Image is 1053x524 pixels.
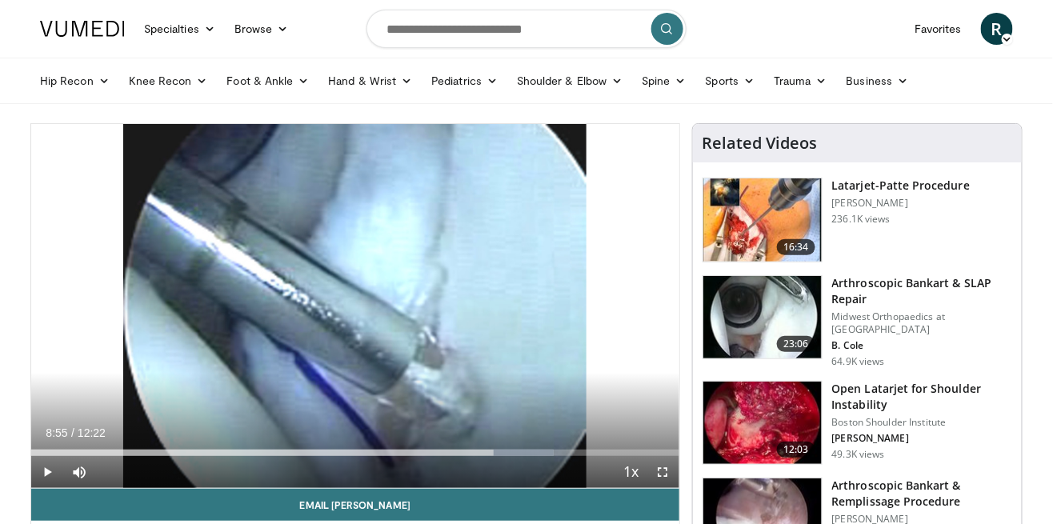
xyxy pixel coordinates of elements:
[832,178,970,194] h3: Latarjet-Patte Procedure
[63,456,95,488] button: Mute
[777,442,815,458] span: 12:03
[703,382,822,465] img: 944938_3.png.150x105_q85_crop-smart_upscale.jpg
[832,381,1012,413] h3: Open Latarjet for Shoulder Instability
[777,336,815,352] span: 23:06
[832,432,1012,445] p: [PERSON_NAME]
[366,10,687,48] input: Search topics, interventions
[764,65,837,97] a: Trauma
[703,178,822,262] img: 617583_3.png.150x105_q85_crop-smart_upscale.jpg
[119,65,218,97] a: Knee Recon
[647,456,679,488] button: Fullscreen
[832,213,891,226] p: 236.1K views
[46,426,67,439] span: 8:55
[981,13,1013,45] a: R
[632,65,695,97] a: Spine
[905,13,971,45] a: Favorites
[31,456,63,488] button: Play
[31,450,679,456] div: Progress Bar
[832,448,885,461] p: 49.3K views
[134,13,225,45] a: Specialties
[218,65,319,97] a: Foot & Ankle
[832,275,1012,307] h3: Arthroscopic Bankart & SLAP Repair
[832,478,1012,510] h3: Arthroscopic Bankart & Remplissage Procedure
[832,355,885,368] p: 64.9K views
[703,276,822,359] img: cole_0_3.png.150x105_q85_crop-smart_upscale.jpg
[837,65,919,97] a: Business
[777,239,815,255] span: 16:34
[703,134,818,153] h4: Related Videos
[40,21,125,37] img: VuMedi Logo
[31,124,679,489] video-js: Video Player
[615,456,647,488] button: Playback Rate
[832,197,970,210] p: [PERSON_NAME]
[31,489,679,521] a: Email [PERSON_NAME]
[30,65,119,97] a: Hip Recon
[318,65,422,97] a: Hand & Wrist
[507,65,632,97] a: Shoulder & Elbow
[422,65,507,97] a: Pediatrics
[703,381,1012,466] a: 12:03 Open Latarjet for Shoulder Instability Boston Shoulder Institute [PERSON_NAME] 49.3K views
[832,416,1012,429] p: Boston Shoulder Institute
[78,426,106,439] span: 12:22
[71,426,74,439] span: /
[696,65,765,97] a: Sports
[703,275,1012,368] a: 23:06 Arthroscopic Bankart & SLAP Repair Midwest Orthopaedics at [GEOGRAPHIC_DATA] B. Cole 64.9K ...
[832,310,1012,336] p: Midwest Orthopaedics at [GEOGRAPHIC_DATA]
[703,178,1012,262] a: 16:34 Latarjet-Patte Procedure [PERSON_NAME] 236.1K views
[832,339,1012,352] p: B. Cole
[225,13,298,45] a: Browse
